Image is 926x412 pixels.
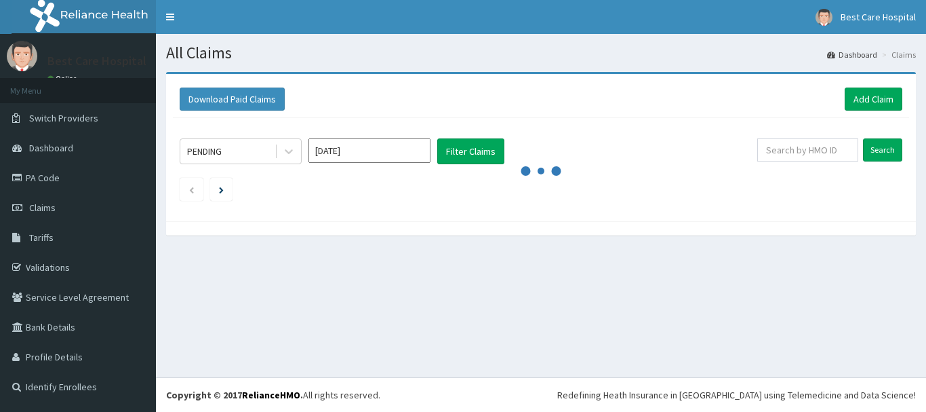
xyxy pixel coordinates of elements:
[47,55,146,67] p: Best Care Hospital
[47,74,80,83] a: Online
[521,151,561,191] svg: audio-loading
[219,183,224,195] a: Next page
[29,231,54,244] span: Tariffs
[29,142,73,154] span: Dashboard
[187,145,222,158] div: PENDING
[188,183,195,195] a: Previous page
[841,11,916,23] span: Best Care Hospital
[557,388,916,402] div: Redefining Heath Insurance in [GEOGRAPHIC_DATA] using Telemedicine and Data Science!
[879,49,916,60] li: Claims
[166,44,916,62] h1: All Claims
[827,49,877,60] a: Dashboard
[437,138,504,164] button: Filter Claims
[180,88,285,111] button: Download Paid Claims
[29,202,56,214] span: Claims
[242,389,300,401] a: RelianceHMO
[7,41,37,71] img: User Image
[757,138,858,162] input: Search by HMO ID
[816,9,832,26] img: User Image
[845,88,902,111] a: Add Claim
[156,377,926,412] footer: All rights reserved.
[308,138,430,163] input: Select Month and Year
[29,112,98,124] span: Switch Providers
[166,389,303,401] strong: Copyright © 2017 .
[863,138,902,162] input: Search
